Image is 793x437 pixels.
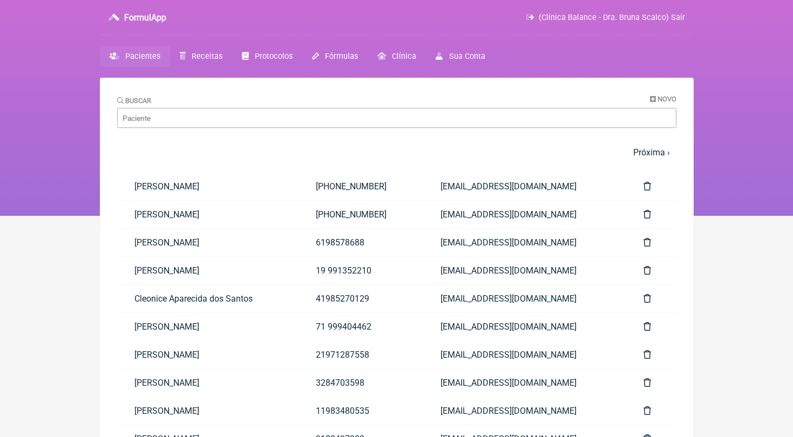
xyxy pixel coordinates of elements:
a: 21971287558 [299,341,424,368]
a: Pacientes [100,46,170,67]
a: [EMAIL_ADDRESS][DOMAIN_NAME] [423,257,626,284]
a: Protocolos [232,46,302,67]
a: [PERSON_NAME] [117,257,299,284]
a: (Clínica Balance - Dra. Bruna Scalco) Sair [526,13,684,22]
span: Pacientes [125,52,160,61]
a: [EMAIL_ADDRESS][DOMAIN_NAME] [423,341,626,368]
a: 11983480535 [299,397,424,425]
a: [EMAIL_ADDRESS][DOMAIN_NAME] [423,229,626,256]
span: Receitas [192,52,222,61]
label: Buscar [117,97,152,105]
span: Protocolos [255,52,293,61]
a: 71 999404462 [299,313,424,340]
span: Clínica [392,52,416,61]
a: [EMAIL_ADDRESS][DOMAIN_NAME] [423,201,626,228]
a: [PHONE_NUMBER] [299,173,424,200]
span: Sua Conta [449,52,485,61]
a: [EMAIL_ADDRESS][DOMAIN_NAME] [423,313,626,340]
a: [EMAIL_ADDRESS][DOMAIN_NAME] [423,173,626,200]
a: Fórmulas [302,46,368,67]
a: [EMAIL_ADDRESS][DOMAIN_NAME] [423,285,626,312]
a: [PERSON_NAME] [117,201,299,228]
a: [PHONE_NUMBER] [299,201,424,228]
a: [PERSON_NAME] [117,173,299,200]
a: Clínica [368,46,426,67]
nav: pager [117,141,676,164]
h3: FormulApp [124,12,166,23]
span: Fórmulas [325,52,358,61]
a: [PERSON_NAME] [117,397,299,425]
span: Novo [658,95,676,103]
a: 6198578688 [299,229,424,256]
a: Cleonice Aparecida dos Santos [117,285,299,312]
a: Receitas [170,46,232,67]
a: [PERSON_NAME] [117,229,299,256]
a: Próxima › [633,147,670,158]
a: 41985270129 [299,285,424,312]
a: [EMAIL_ADDRESS][DOMAIN_NAME] [423,397,626,425]
a: 3284703598 [299,369,424,397]
span: (Clínica Balance - Dra. Bruna Scalco) Sair [539,13,685,22]
input: Paciente [117,108,676,128]
a: Novo [650,95,676,103]
a: [EMAIL_ADDRESS][DOMAIN_NAME] [423,369,626,397]
a: [PERSON_NAME] [117,341,299,368]
a: [PERSON_NAME] [117,313,299,340]
a: [PERSON_NAME] [117,369,299,397]
a: Sua Conta [426,46,494,67]
a: 19 991352210 [299,257,424,284]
